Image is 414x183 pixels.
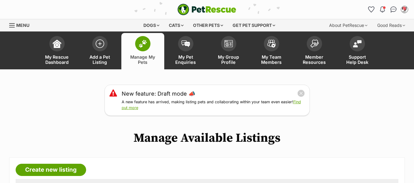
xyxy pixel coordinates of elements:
[96,39,104,48] img: add-pet-listing-icon-0afa8454b4691262ce3f59096e99ab1cd57d4a30225e0717b998d2c9b9846f56.svg
[389,5,398,14] a: Conversations
[139,40,147,48] img: manage-my-pets-icon-02211641906a0b7f246fdf0571729dbe1e7629f14944591b6c1af311fb30b64b.svg
[122,90,195,98] a: New feature: Draft mode 📣
[367,5,376,14] a: Favourites
[16,23,29,28] span: Menu
[207,33,250,69] a: My Group Profile
[267,40,276,48] img: team-members-icon-5396bd8760b3fe7c0b43da4ab00e1e3bb1a5d9ba89233759b79545d2d3fc5d0d.svg
[325,19,372,31] div: About PetRescue
[16,164,86,176] a: Create new listing
[43,54,71,65] span: My Rescue Dashboard
[78,33,121,69] a: Add a Pet Listing
[367,5,409,14] ul: Account quick links
[297,90,305,97] button: close
[53,39,61,48] img: dashboard-icon-eb2f2d2d3e046f16d808141f083e7271f6b2e854fb5c12c21221c1fb7104beca.svg
[172,54,199,65] span: My Pet Enquiries
[121,33,164,69] a: Manage My Pets
[228,19,279,31] div: Get pet support
[344,54,371,65] span: Support Help Desk
[224,40,233,47] img: group-profile-icon-3fa3cf56718a62981997c0bc7e787c4b2cf8bcc04b72c1350f741eb67cf2f40e.svg
[250,33,293,69] a: My Team Members
[380,6,385,13] img: notifications-46538b983faf8c2785f20acdc204bb7945ddae34d4c08c2a6579f10ce5e182be.svg
[129,54,157,65] span: Manage My Pets
[177,4,236,15] img: logo-e224e6f780fb5917bec1dbf3a21bbac754714ae5b6737aabdf751b685950b380.svg
[353,40,362,47] img: help-desk-icon-fdf02630f3aa405de69fd3d07c3f3aa587a6932b1a1747fa1d2bba05be0121f9.svg
[336,33,379,69] a: Support Help Desk
[189,19,227,31] div: Other pets
[378,5,387,14] button: Notifications
[301,54,328,65] span: Member Resources
[401,6,408,13] img: Kim Court profile pic
[310,39,319,48] img: member-resources-icon-8e73f808a243e03378d46382f2149f9095a855e16c252ad45f914b54edf8863c.svg
[164,33,207,69] a: My Pet Enquiries
[9,19,34,30] a: Menu
[181,40,190,47] img: pet-enquiries-icon-7e3ad2cf08bfb03b45e93fb7055b45f3efa6380592205ae92323e6603595dc1f.svg
[165,19,188,31] div: Cats
[86,54,114,65] span: Add a Pet Listing
[215,54,242,65] span: My Group Profile
[400,5,409,14] button: My account
[122,99,305,111] p: A new feature has arrived, making listing pets and collaborating within your team even easier!
[177,4,236,15] a: PetRescue
[122,100,301,110] a: Find out more
[258,54,285,65] span: My Team Members
[373,19,409,31] div: Good Reads
[36,33,78,69] a: My Rescue Dashboard
[293,33,336,69] a: Member Resources
[390,6,397,13] img: chat-41dd97257d64d25036548639549fe6c8038ab92f7586957e7f3b1b290dea8141.svg
[139,19,164,31] div: Dogs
